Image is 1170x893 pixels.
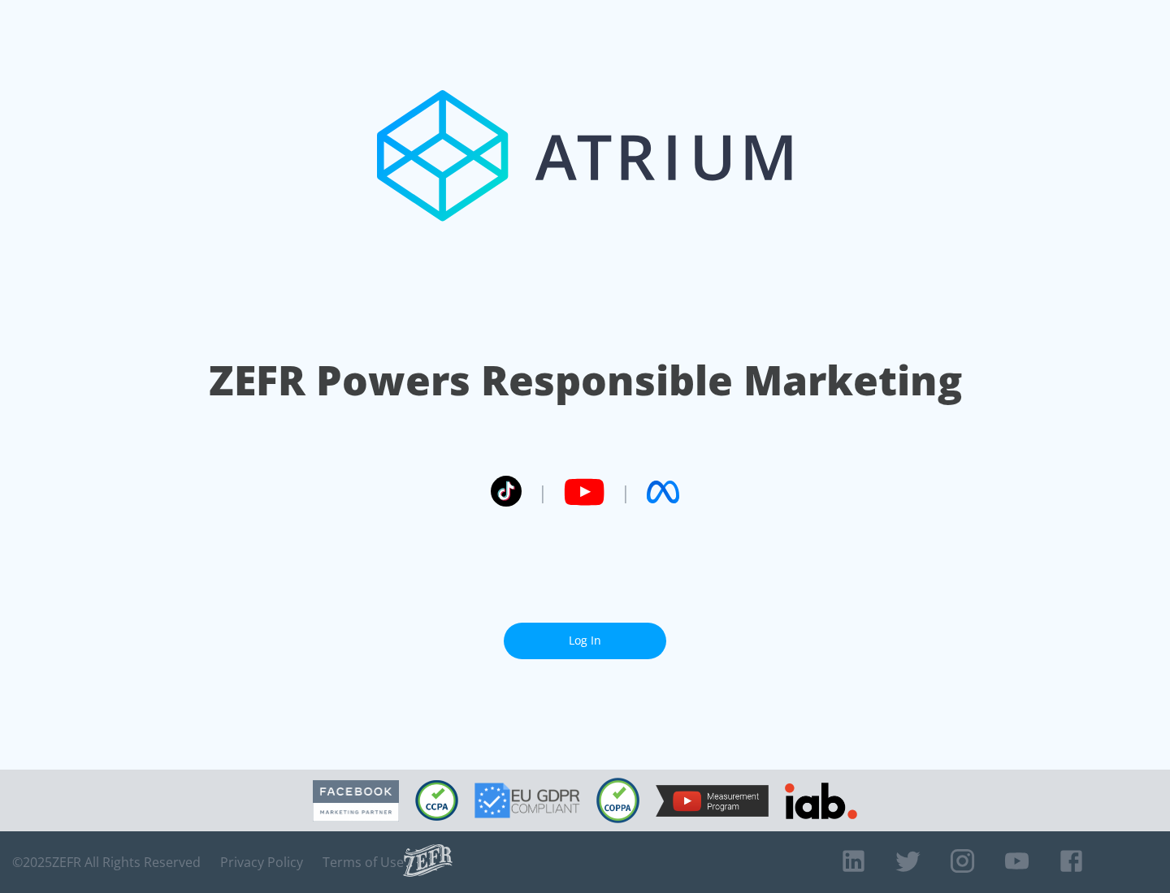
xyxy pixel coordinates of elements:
h1: ZEFR Powers Responsible Marketing [209,352,962,408]
a: Log In [504,623,666,659]
img: GDPR Compliant [474,783,580,818]
img: COPPA Compliant [596,778,639,823]
span: © 2025 ZEFR All Rights Reserved [12,854,201,870]
span: | [538,480,548,504]
a: Terms of Use [323,854,404,870]
img: YouTube Measurement Program [656,785,769,817]
a: Privacy Policy [220,854,303,870]
span: | [621,480,630,504]
img: IAB [785,783,857,819]
img: CCPA Compliant [415,780,458,821]
img: Facebook Marketing Partner [313,780,399,822]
